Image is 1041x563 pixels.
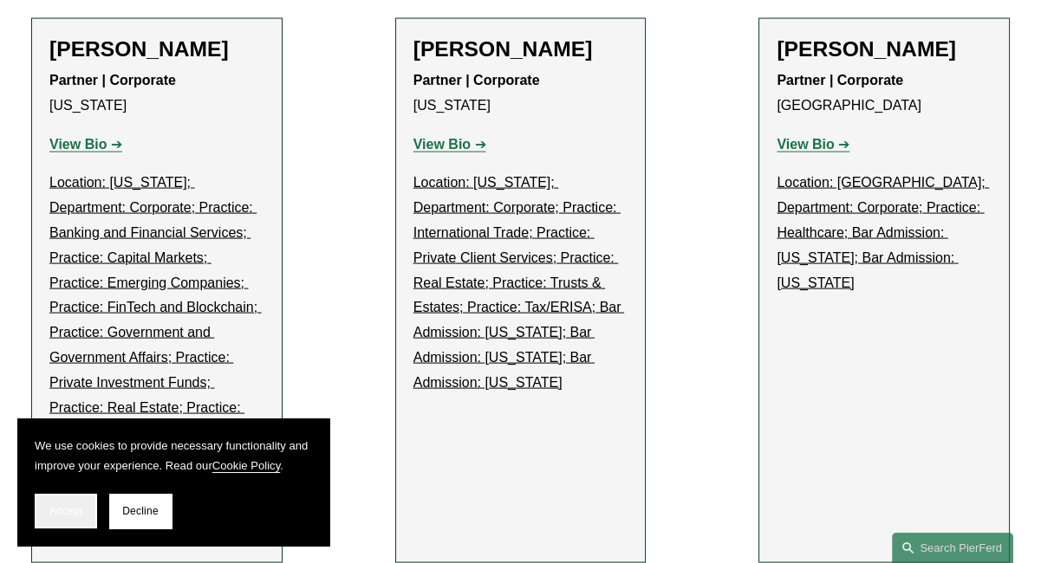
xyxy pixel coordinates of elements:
a: View Bio [413,137,486,152]
strong: Partner | Corporate [49,73,176,87]
u: Location: [US_STATE]; Department: Corporate; Practice: International Trade; Practice: Private Cli... [413,175,624,389]
section: Cookie banner [17,418,329,546]
a: Search this site [892,533,1013,563]
u: Location: [GEOGRAPHIC_DATA]; Department: Corporate; Practice: Healthcare; Bar Admission: [US_STAT... [777,175,989,289]
a: View Bio [777,137,849,152]
span: Decline [122,505,159,517]
a: View Bio [49,137,122,152]
strong: Partner | Corporate [413,73,540,87]
strong: View Bio [413,137,471,152]
p: [US_STATE] [49,68,264,119]
p: [US_STATE] [413,68,628,119]
p: [GEOGRAPHIC_DATA] [777,68,992,119]
button: Decline [109,494,172,528]
strong: View Bio [777,137,834,152]
strong: Partner | Corporate [777,73,903,87]
button: Accept [35,494,97,528]
span: Accept [49,505,82,517]
p: We use cookies to provide necessary functionality and improve your experience. Read our . [35,436,312,476]
h2: [PERSON_NAME] [413,36,628,62]
u: Location: [US_STATE]; Department: Corporate; Practice: Banking and Financial Services; Practice: ... [49,175,266,539]
strong: View Bio [49,137,107,152]
a: Cookie Policy [212,459,280,472]
h2: [PERSON_NAME] [49,36,264,62]
h2: [PERSON_NAME] [777,36,992,62]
